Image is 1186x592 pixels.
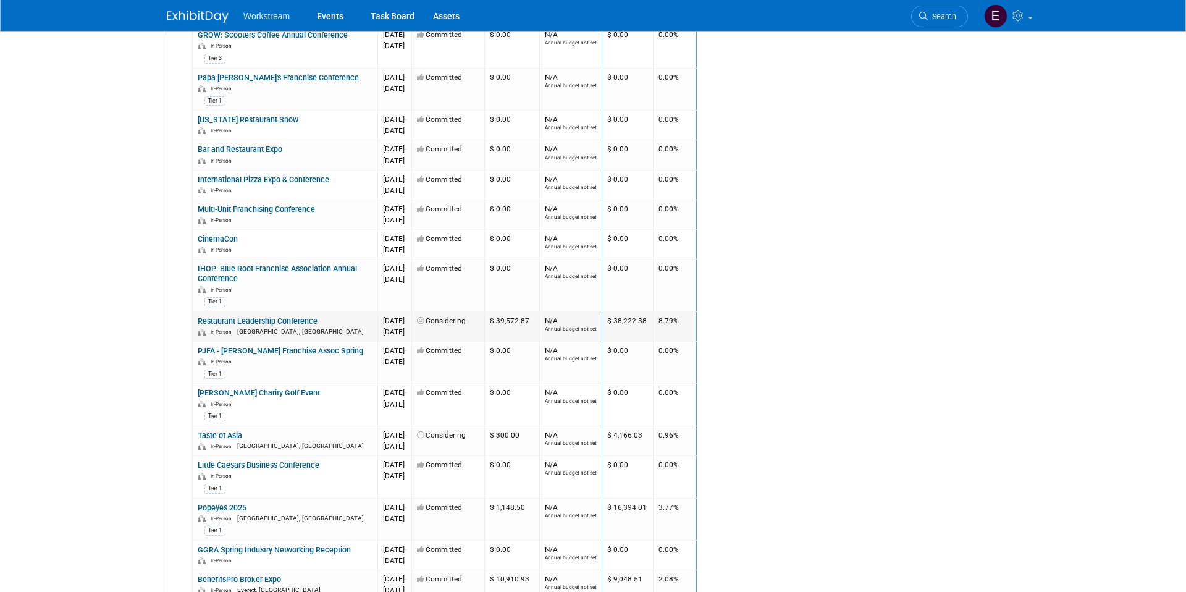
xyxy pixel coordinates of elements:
[383,30,406,39] span: [DATE]
[198,575,281,584] a: BenefitsPro Broker Expo
[545,184,597,191] div: Annual budget not set
[198,73,359,82] a: Papa [PERSON_NAME]'s Franchise Conference
[412,170,485,200] td: Committed
[545,575,558,583] span: N/A
[405,545,406,554] span: -
[545,440,597,447] div: Annual budget not set
[412,260,485,312] td: Committed
[198,473,206,480] img: In-Person Event
[545,73,558,82] span: N/A
[211,187,235,193] span: In-Person
[383,216,405,224] span: [DATE]
[237,328,364,335] span: [GEOGRAPHIC_DATA], [GEOGRAPHIC_DATA]
[198,30,348,40] a: GROW: Scooters Coffee Annual Conference
[383,126,405,135] span: [DATE]
[383,84,405,93] span: [DATE]
[485,342,540,384] td: $ 0.00
[485,384,540,426] td: $ 0.00
[204,54,225,63] div: Tier 3
[383,503,406,512] span: [DATE]
[405,346,406,355] span: -
[198,247,206,253] img: In-Person Event
[412,456,485,498] td: Committed
[198,234,238,243] a: CinemaCon
[383,388,406,397] span: [DATE]
[545,40,597,46] div: Annual budget not set
[198,175,329,184] a: International Pizza Expo & Conference
[658,264,679,273] span: 0.00%
[545,355,597,362] div: Annual budget not set
[485,456,540,498] td: $ 0.00
[405,388,406,397] span: -
[204,526,225,535] div: Tier 1
[602,26,654,68] td: $ 0.00
[198,145,282,154] a: Bar and Restaurant Expo
[658,545,679,554] span: 0.00%
[658,575,679,583] span: 2.08%
[383,156,405,165] span: [DATE]
[412,230,485,260] td: Committed
[602,200,654,229] td: $ 0.00
[383,264,406,273] span: [DATE]
[198,264,357,283] a: IHOP: Blue Roof Franchise Association Annual Conference
[658,431,679,439] span: 0.96%
[602,68,654,110] td: $ 0.00
[383,514,405,523] span: [DATE]
[198,358,206,365] img: In-Person Event
[405,115,406,124] span: -
[658,234,679,243] span: 0.00%
[405,575,406,583] span: -
[485,260,540,312] td: $ 0.00
[383,575,406,583] span: [DATE]
[658,145,679,153] span: 0.00%
[658,73,679,82] span: 0.00%
[984,4,1007,28] img: Ellie Mirman
[383,115,406,124] span: [DATE]
[211,329,235,335] span: In-Person
[405,503,406,512] span: -
[545,460,558,469] span: N/A
[412,111,485,140] td: Committed
[545,346,558,355] span: N/A
[198,515,206,522] img: In-Person Event
[602,342,654,384] td: $ 0.00
[383,316,406,325] span: [DATE]
[412,26,485,68] td: Committed
[383,431,406,439] span: [DATE]
[198,286,206,293] img: In-Person Event
[602,260,654,312] td: $ 0.00
[198,316,318,326] a: Restaurant Leadership Conference
[211,473,235,479] span: In-Person
[237,442,364,449] span: [GEOGRAPHIC_DATA], [GEOGRAPHIC_DATA]
[545,326,597,332] div: Annual budget not set
[167,11,229,23] img: ExhibitDay
[602,426,654,455] td: $ 4,166.03
[198,443,206,450] img: In-Person Event
[211,557,235,564] span: In-Person
[545,512,597,519] div: Annual budget not set
[383,186,405,195] span: [DATE]
[911,6,968,27] a: Search
[405,460,406,469] span: -
[383,545,406,554] span: [DATE]
[485,26,540,68] td: $ 0.00
[383,145,406,153] span: [DATE]
[545,316,558,325] span: N/A
[545,154,597,161] div: Annual budget not set
[383,41,405,50] span: [DATE]
[545,82,597,89] div: Annual budget not set
[545,264,558,273] span: N/A
[545,554,597,561] div: Annual budget not set
[198,460,319,470] a: Little Caesars Business Conference
[545,470,597,476] div: Annual budget not set
[412,68,485,110] td: Committed
[658,503,679,512] span: 3.77%
[211,515,235,522] span: In-Person
[198,158,206,164] img: In-Person Event
[383,442,405,450] span: [DATE]
[485,140,540,170] td: $ 0.00
[198,217,206,224] img: In-Person Event
[602,311,654,341] td: $ 38,222.38
[658,388,679,397] span: 0.00%
[198,329,206,336] img: In-Person Event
